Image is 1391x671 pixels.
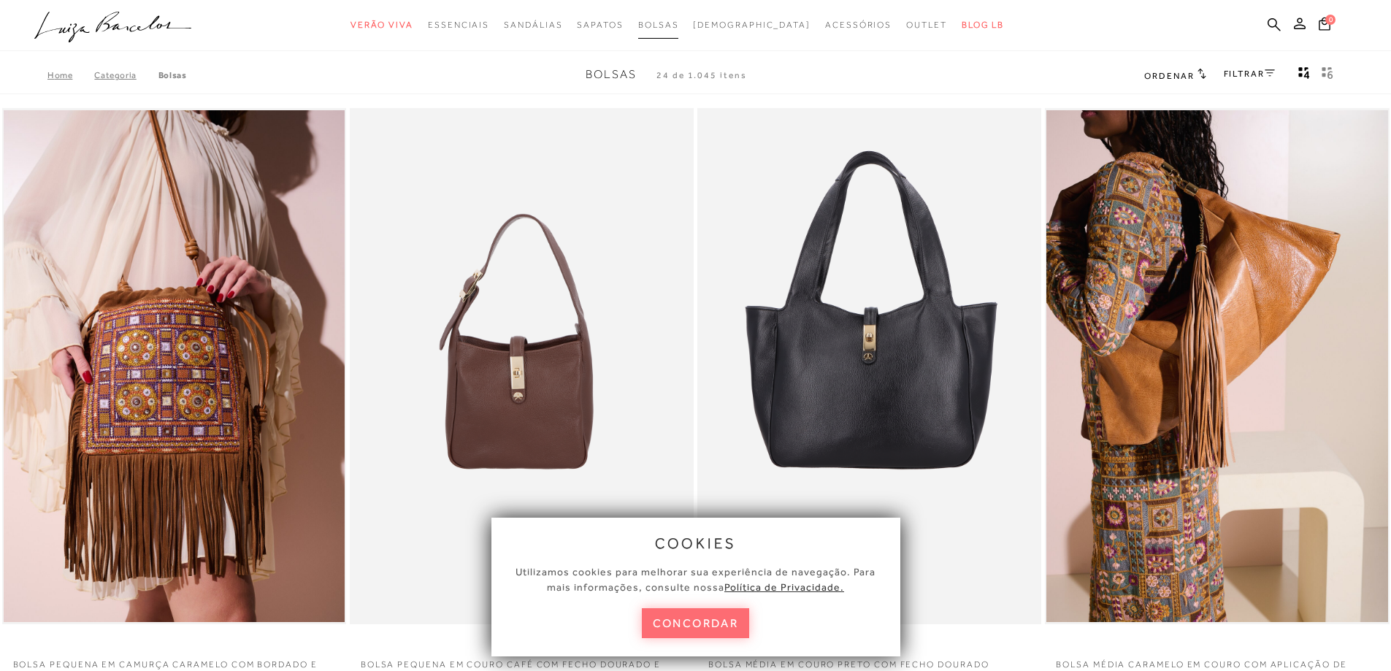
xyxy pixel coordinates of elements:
[1046,110,1387,622] a: BOLSA MÉDIA CARAMELO EM COURO COM APLICAÇÃO DE FRANJAS E ALÇA TRAMADA BOLSA MÉDIA CARAMELO EM COU...
[724,581,844,593] a: Política de Privacidade.
[586,68,637,81] span: Bolsas
[577,12,623,39] a: categoryNavScreenReaderText
[94,70,158,80] a: Categoria
[655,535,737,551] span: cookies
[1144,71,1194,81] span: Ordenar
[1317,66,1338,85] button: gridText6Desc
[962,12,1004,39] a: BLOG LB
[906,20,947,30] span: Outlet
[638,20,679,30] span: Bolsas
[906,12,947,39] a: categoryNavScreenReaderText
[47,70,94,80] a: Home
[351,110,692,622] a: BOLSA PEQUENA EM COURO CAFÉ COM FECHO DOURADO E ALÇA REGULÁVEL BOLSA PEQUENA EM COURO CAFÉ COM FE...
[4,110,345,622] a: BOLSA PEQUENA EM CAMURÇA CARAMELO COM BORDADO E FRANJAS BOLSA PEQUENA EM CAMURÇA CARAMELO COM BOR...
[504,20,562,30] span: Sandálias
[693,12,811,39] a: noSubCategoriesText
[4,110,345,622] img: BOLSA PEQUENA EM CAMURÇA CARAMELO COM BORDADO E FRANJAS
[350,20,413,30] span: Verão Viva
[516,566,875,593] span: Utilizamos cookies para melhorar sua experiência de navegação. Para mais informações, consulte nossa
[699,110,1040,622] img: BOLSA MÉDIA EM COURO PRETO COM FECHO DOURADO
[656,70,747,80] span: 24 de 1.045 itens
[351,110,692,622] img: BOLSA PEQUENA EM COURO CAFÉ COM FECHO DOURADO E ALÇA REGULÁVEL
[1224,69,1275,79] a: FILTRAR
[158,70,187,80] a: Bolsas
[825,12,892,39] a: categoryNavScreenReaderText
[1325,15,1336,25] span: 0
[428,12,489,39] a: categoryNavScreenReaderText
[693,20,811,30] span: [DEMOGRAPHIC_DATA]
[1294,66,1314,85] button: Mostrar 4 produtos por linha
[350,12,413,39] a: categoryNavScreenReaderText
[699,110,1040,622] a: BOLSA MÉDIA EM COURO PRETO COM FECHO DOURADO BOLSA MÉDIA EM COURO PRETO COM FECHO DOURADO
[428,20,489,30] span: Essenciais
[642,608,750,638] button: concordar
[1314,16,1335,36] button: 0
[962,20,1004,30] span: BLOG LB
[825,20,892,30] span: Acessórios
[638,12,679,39] a: categoryNavScreenReaderText
[1046,110,1387,622] img: BOLSA MÉDIA CARAMELO EM COURO COM APLICAÇÃO DE FRANJAS E ALÇA TRAMADA
[577,20,623,30] span: Sapatos
[504,12,562,39] a: categoryNavScreenReaderText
